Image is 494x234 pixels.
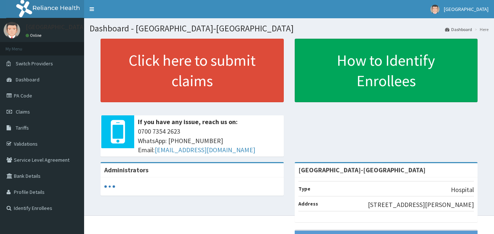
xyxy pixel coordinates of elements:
b: If you have any issue, reach us on: [138,118,238,126]
p: Hospital [451,185,474,195]
p: [GEOGRAPHIC_DATA] [26,24,86,30]
a: [EMAIL_ADDRESS][DOMAIN_NAME] [155,146,255,154]
a: Click here to submit claims [101,39,284,102]
a: Dashboard [445,26,472,32]
p: [STREET_ADDRESS][PERSON_NAME] [368,200,474,210]
strong: [GEOGRAPHIC_DATA]-[GEOGRAPHIC_DATA] [298,166,426,174]
b: Type [298,185,310,192]
span: Claims [16,108,30,115]
img: User Image [430,5,440,14]
img: User Image [4,22,20,38]
span: Switch Providers [16,60,53,67]
a: How to Identify Enrollees [295,39,478,102]
li: Here [473,26,489,32]
b: Address [298,200,318,207]
h1: Dashboard - [GEOGRAPHIC_DATA]-[GEOGRAPHIC_DATA] [90,24,489,33]
span: 0700 7354 2623 WhatsApp: [PHONE_NUMBER] Email: [138,127,280,155]
span: [GEOGRAPHIC_DATA] [444,6,489,12]
span: Tariffs [16,124,29,131]
span: Dashboard [16,76,39,83]
a: Online [26,33,43,38]
b: Administrators [104,166,148,174]
svg: audio-loading [104,181,115,192]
